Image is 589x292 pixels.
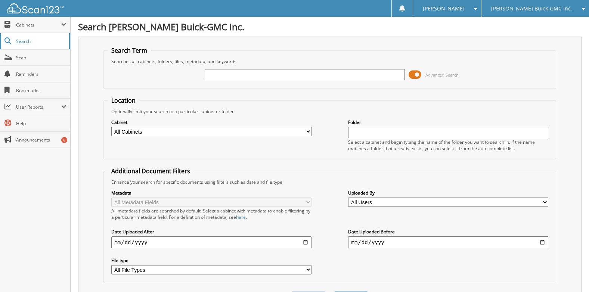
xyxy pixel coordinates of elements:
span: Cabinets [16,22,61,28]
label: File type [111,257,311,264]
label: Date Uploaded Before [348,229,548,235]
span: Reminders [16,71,66,77]
div: Searches all cabinets, folders, files, metadata, and keywords [108,58,552,65]
span: User Reports [16,104,61,110]
legend: Search Term [108,46,151,55]
span: [PERSON_NAME] Buick-GMC Inc. [491,6,572,11]
label: Uploaded By [348,190,548,196]
a: here [236,214,246,220]
iframe: Chat Widget [552,256,589,292]
label: Cabinet [111,119,311,125]
input: end [348,236,548,248]
div: All metadata fields are searched by default. Select a cabinet with metadata to enable filtering b... [111,208,311,220]
span: Announcements [16,137,66,143]
div: Select a cabinet and begin typing the name of the folder you want to search in. If the name match... [348,139,548,152]
h1: Search [PERSON_NAME] Buick-GMC Inc. [78,21,582,33]
span: [PERSON_NAME] [423,6,465,11]
input: start [111,236,311,248]
span: Advanced Search [425,72,459,78]
label: Date Uploaded After [111,229,311,235]
span: Scan [16,55,66,61]
span: Help [16,120,66,127]
span: Search [16,38,65,44]
label: Folder [348,119,548,125]
label: Metadata [111,190,311,196]
span: Bookmarks [16,87,66,94]
legend: Additional Document Filters [108,167,194,175]
div: 6 [61,137,67,143]
img: scan123-logo-white.svg [7,3,63,13]
div: Optionally limit your search to a particular cabinet or folder [108,108,552,115]
legend: Location [108,96,139,105]
div: Enhance your search for specific documents using filters such as date and file type. [108,179,552,185]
